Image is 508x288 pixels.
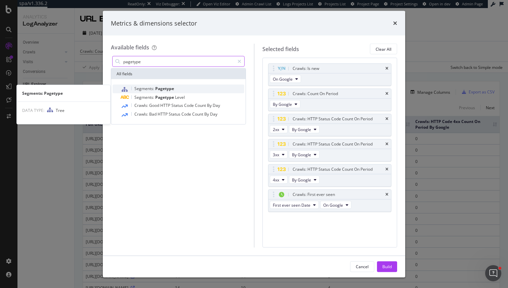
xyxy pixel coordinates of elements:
[323,202,343,208] span: On Google
[356,263,369,269] div: Cancel
[268,114,392,136] div: Crawls: HTTP Status Code Count On Periodtimes2xxBy Google
[293,65,319,72] div: Crawls: Is new
[270,176,288,184] button: 4xx
[175,94,185,100] span: Level
[385,142,388,146] div: times
[320,201,351,209] button: On Google
[111,19,197,28] div: Metrics & dimensions selector
[385,67,388,71] div: times
[270,75,301,83] button: On Google
[270,201,319,209] button: First ever seen Date
[293,141,373,148] div: Crawls: HTTP Status Code Count On Period
[181,111,192,117] span: Code
[393,19,397,28] div: times
[273,177,279,182] span: 4xx
[385,193,388,197] div: times
[268,190,392,212] div: Crawls: First ever seentimesFirst ever seen DateOn Google
[213,102,220,108] span: Day
[292,126,311,132] span: By Google
[169,111,181,117] span: Status
[111,44,149,51] div: Available fields
[268,89,392,111] div: Crawls: Count On PeriodtimesBy Google
[289,176,320,184] button: By Google
[293,166,373,173] div: Crawls: HTTP Status Code Count On Period
[149,102,160,108] span: Good
[134,94,155,100] span: Segments:
[385,167,388,171] div: times
[262,45,299,53] div: Selected fields
[292,152,311,157] span: By Google
[17,90,110,96] div: Segments: Pagetype
[171,102,184,108] span: Status
[149,111,158,117] span: Bad
[376,46,391,52] div: Clear All
[204,111,210,117] span: By
[268,139,392,162] div: Crawls: HTTP Status Code Count On Periodtimes3xxBy Google
[273,152,279,157] span: 3xx
[385,92,388,96] div: times
[273,101,292,107] span: By Google
[155,86,174,91] span: Pagetype
[184,102,195,108] span: Code
[273,202,310,208] span: First ever seen Date
[350,261,374,272] button: Cancel
[134,111,149,117] span: Crawls:
[134,102,149,108] span: Crawls:
[270,125,288,133] button: 2xx
[192,111,204,117] span: Count
[485,265,501,281] iframe: Intercom live chat
[377,261,397,272] button: Build
[134,86,155,91] span: Segments:
[293,191,335,198] div: Crawls: First ever seen
[195,102,207,108] span: Count
[293,116,373,122] div: Crawls: HTTP Status Code Count On Period
[158,111,169,117] span: HTTP
[289,151,320,159] button: By Google
[268,164,392,187] div: Crawls: HTTP Status Code Count On Periodtimes4xxBy Google
[270,100,300,108] button: By Google
[292,177,311,182] span: By Google
[160,102,171,108] span: HTTP
[268,64,392,86] div: Crawls: Is newtimesOn Google
[273,76,293,82] span: On Google
[289,125,320,133] button: By Google
[293,90,338,97] div: Crawls: Count On Period
[210,111,217,117] span: Day
[370,44,397,54] button: Clear All
[273,126,279,132] span: 2xx
[123,56,235,67] input: Search by field name
[382,263,392,269] div: Build
[385,117,388,121] div: times
[103,11,405,277] div: modal
[207,102,213,108] span: By
[270,151,288,159] button: 3xx
[155,94,175,100] span: Pagetype
[111,69,246,79] div: All fields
